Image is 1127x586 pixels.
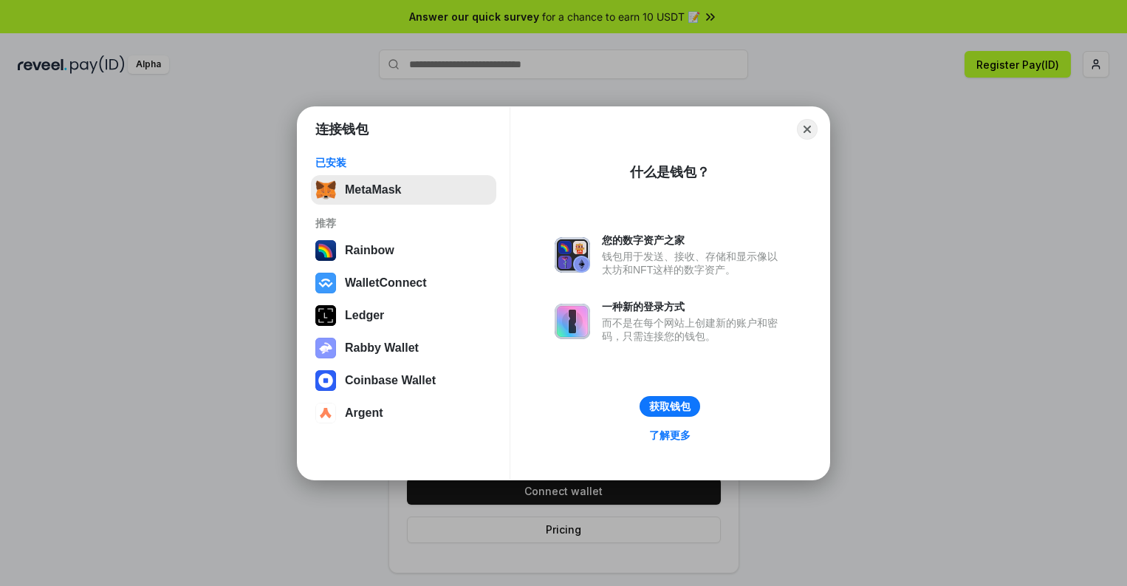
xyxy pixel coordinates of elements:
button: MetaMask [311,175,496,205]
div: MetaMask [345,183,401,197]
div: Argent [345,406,383,420]
img: svg+xml,%3Csvg%20xmlns%3D%22http%3A%2F%2Fwww.w3.org%2F2000%2Fsvg%22%20fill%3D%22none%22%20viewBox... [555,237,590,273]
img: svg+xml,%3Csvg%20width%3D%2228%22%20height%3D%2228%22%20viewBox%3D%220%200%2028%2028%22%20fill%3D... [315,273,336,293]
div: 已安装 [315,156,492,169]
button: Argent [311,398,496,428]
button: Rabby Wallet [311,333,496,363]
h1: 连接钱包 [315,120,369,138]
button: Ledger [311,301,496,330]
div: Rainbow [345,244,394,257]
div: 而不是在每个网站上创建新的账户和密码，只需连接您的钱包。 [602,316,785,343]
img: svg+xml,%3Csvg%20fill%3D%22none%22%20height%3D%2233%22%20viewBox%3D%220%200%2035%2033%22%20width%... [315,180,336,200]
img: svg+xml,%3Csvg%20width%3D%2228%22%20height%3D%2228%22%20viewBox%3D%220%200%2028%2028%22%20fill%3D... [315,403,336,423]
button: WalletConnect [311,268,496,298]
div: 获取钱包 [649,400,691,413]
div: 一种新的登录方式 [602,300,785,313]
button: Coinbase Wallet [311,366,496,395]
img: svg+xml,%3Csvg%20xmlns%3D%22http%3A%2F%2Fwww.w3.org%2F2000%2Fsvg%22%20fill%3D%22none%22%20viewBox... [315,338,336,358]
img: svg+xml,%3Csvg%20width%3D%22120%22%20height%3D%22120%22%20viewBox%3D%220%200%20120%20120%22%20fil... [315,240,336,261]
div: Coinbase Wallet [345,374,436,387]
button: Close [797,119,818,140]
img: svg+xml,%3Csvg%20xmlns%3D%22http%3A%2F%2Fwww.w3.org%2F2000%2Fsvg%22%20fill%3D%22none%22%20viewBox... [555,304,590,339]
div: 了解更多 [649,429,691,442]
a: 了解更多 [640,426,699,445]
button: Rainbow [311,236,496,265]
div: 您的数字资产之家 [602,234,785,247]
div: Ledger [345,309,384,322]
div: 推荐 [315,217,492,230]
div: 什么是钱包？ [630,163,710,181]
div: Rabby Wallet [345,341,419,355]
img: svg+xml,%3Csvg%20width%3D%2228%22%20height%3D%2228%22%20viewBox%3D%220%200%2028%2028%22%20fill%3D... [315,370,336,391]
div: WalletConnect [345,276,427,290]
div: 钱包用于发送、接收、存储和显示像以太坊和NFT这样的数字资产。 [602,250,785,276]
button: 获取钱包 [640,396,700,417]
img: svg+xml,%3Csvg%20xmlns%3D%22http%3A%2F%2Fwww.w3.org%2F2000%2Fsvg%22%20width%3D%2228%22%20height%3... [315,305,336,326]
